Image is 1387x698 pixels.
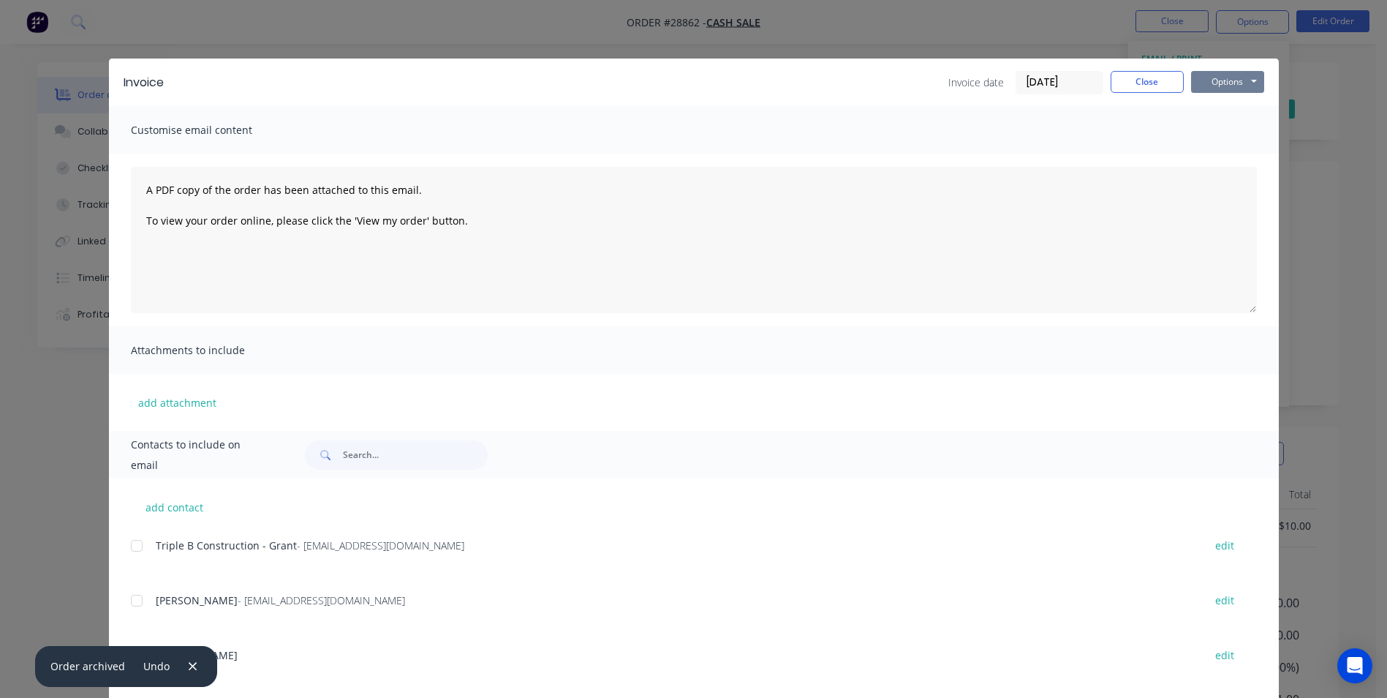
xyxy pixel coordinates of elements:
span: - [EMAIL_ADDRESS][DOMAIN_NAME] [238,593,405,607]
button: edit [1206,590,1243,610]
button: add contact [131,496,219,518]
div: Order archived [50,658,125,674]
span: Invoice date [948,75,1004,90]
div: Open Intercom Messenger [1337,648,1372,683]
button: edit [1206,645,1243,665]
span: - [EMAIL_ADDRESS][DOMAIN_NAME] [297,538,464,552]
button: edit [1206,536,1243,555]
span: Attachments to include [131,340,292,361]
span: Contacts to include on email [131,435,269,476]
input: Search... [343,440,488,470]
button: Close [1111,71,1184,93]
button: add attachment [131,391,224,413]
div: Invoice [124,74,164,91]
span: Triple B Construction - Grant [156,538,297,552]
button: Undo [136,656,178,676]
span: Customise email content [131,120,292,140]
span: [PERSON_NAME] [156,593,238,607]
textarea: A PDF copy of the order has been attached to this email. To view your order online, please click ... [131,167,1257,313]
button: Options [1191,71,1264,93]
